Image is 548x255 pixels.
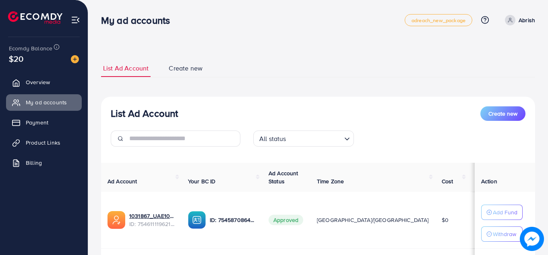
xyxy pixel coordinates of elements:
[258,133,288,145] span: All status
[6,155,82,171] a: Billing
[480,106,525,121] button: Create new
[8,11,62,24] img: logo
[108,177,137,185] span: Ad Account
[188,211,206,229] img: ic-ba-acc.ded83a64.svg
[412,18,465,23] span: adreach_new_package
[103,64,149,73] span: List Ad Account
[26,139,60,147] span: Product Links
[269,215,303,225] span: Approved
[317,216,429,224] span: [GEOGRAPHIC_DATA]/[GEOGRAPHIC_DATA]
[188,177,216,185] span: Your BC ID
[481,205,523,220] button: Add Fund
[442,177,453,185] span: Cost
[442,216,449,224] span: $0
[405,14,472,26] a: adreach_new_package
[26,98,67,106] span: My ad accounts
[108,211,125,229] img: ic-ads-acc.e4c84228.svg
[269,169,298,185] span: Ad Account Status
[129,212,175,228] div: <span class='underline'>1031867_UAE10kkk_1756966048687</span></br>7546111196215164946
[9,44,52,52] span: Ecomdy Balance
[6,135,82,151] a: Product Links
[26,118,48,126] span: Payment
[488,110,517,118] span: Create new
[502,15,535,25] a: Abrish
[111,108,178,119] h3: List Ad Account
[6,114,82,131] a: Payment
[6,74,82,90] a: Overview
[493,229,516,239] p: Withdraw
[9,53,23,64] span: $20
[101,15,176,26] h3: My ad accounts
[317,177,344,185] span: Time Zone
[481,226,523,242] button: Withdraw
[6,94,82,110] a: My ad accounts
[481,177,497,185] span: Action
[169,64,203,73] span: Create new
[493,207,517,217] p: Add Fund
[289,131,341,145] input: Search for option
[519,15,535,25] p: Abrish
[129,220,175,228] span: ID: 7546111196215164946
[71,55,79,63] img: image
[520,227,544,251] img: image
[129,212,175,220] a: 1031867_UAE10kkk_1756966048687
[26,159,42,167] span: Billing
[210,215,256,225] p: ID: 7545870864840179713
[253,131,354,147] div: Search for option
[26,78,50,86] span: Overview
[71,15,80,25] img: menu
